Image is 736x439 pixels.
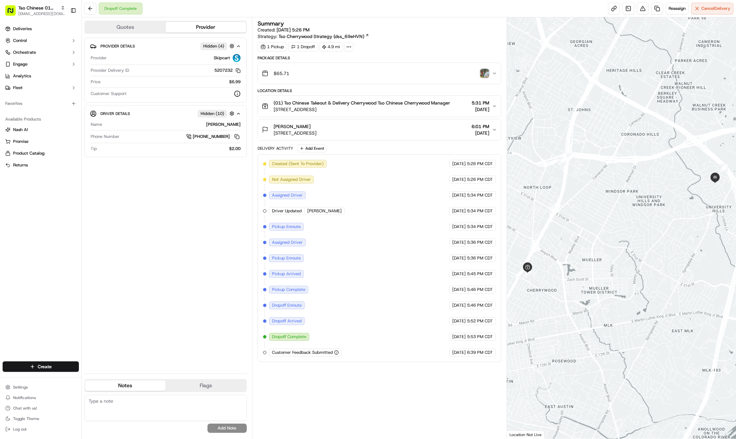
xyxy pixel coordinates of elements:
span: Engage [13,61,27,67]
span: 5:52 PM CDT [467,318,493,324]
span: Pickup Enroute [272,224,301,230]
div: 7 [566,153,575,162]
span: Promise [13,139,28,144]
button: Engage [3,59,79,69]
img: photo_proof_of_delivery image [480,69,489,78]
span: Driver Details [100,111,130,116]
button: Chat with us! [3,404,79,413]
span: [DATE] [452,302,466,308]
div: $2.00 [99,146,241,152]
div: 4.9 mi [319,42,343,51]
div: 1 Dropoff [288,42,318,51]
div: Strategy: [258,33,369,40]
button: Hidden (10) [198,109,236,118]
span: 5:26 PM CDT [467,161,493,167]
span: $6.99 [229,79,241,85]
span: Pickup Enroute [272,255,301,261]
span: (01) Tso Chinese Takeout & Delivery Cherrywood Tso Chinese Cherrywood Manager [274,100,450,106]
span: [DATE] [452,287,466,293]
span: Returns [13,162,28,168]
span: Created: [258,27,310,33]
div: Location Details [258,88,502,93]
button: Driver DetailsHidden (10) [90,108,241,119]
span: [DATE] [452,161,466,167]
a: Returns [5,162,76,168]
a: Tso Cherrywood Strategy (dss_69eHVN) [278,33,369,40]
button: Quotes [85,22,166,32]
span: [DATE] [452,224,466,230]
span: 5:34 PM CDT [467,224,493,230]
button: (01) Tso Chinese Takeout & Delivery Cherrywood Tso Chinese Cherrywood Manager[STREET_ADDRESS]5:31... [258,96,501,117]
span: 5:34 PM CDT [467,208,493,214]
a: Analytics [3,71,79,81]
button: Tso Chinese 01 Cherrywood[EMAIL_ADDRESS][DOMAIN_NAME] [3,3,68,18]
span: [DATE] [452,239,466,245]
button: Notifications [3,393,79,402]
span: 5:46 PM CDT [467,287,493,293]
span: Created (Sent To Provider) [272,161,324,167]
span: Fleet [13,85,23,91]
button: [PERSON_NAME][STREET_ADDRESS]6:01 PM[DATE] [258,119,501,140]
button: CancelDelivery [691,3,733,14]
button: Promise [3,136,79,147]
span: 5:34 PM CDT [467,192,493,198]
button: Tso Chinese 01 Cherrywood [18,5,58,11]
span: [PERSON_NAME] [274,123,311,130]
div: 6 [523,269,532,278]
div: Location Not Live [507,430,545,439]
span: Nash AI [13,127,28,133]
div: 4 [558,157,566,165]
span: Toggle Theme [13,416,39,421]
span: 5:36 PM CDT [467,239,493,245]
span: Dropoff Arrived [272,318,302,324]
a: Nash AI [5,127,76,133]
div: [PERSON_NAME] [105,122,241,127]
span: Hidden ( 10 ) [201,111,224,117]
span: Tso Cherrywood Strategy (dss_69eHVN) [278,33,364,40]
span: 5:26 PM CDT [467,177,493,182]
span: Create [38,363,52,370]
span: Product Catalog [13,150,45,156]
a: Deliveries [3,24,79,34]
span: Settings [13,385,28,390]
button: Product Catalog [3,148,79,159]
span: [DATE] [452,318,466,324]
span: Skipcart [214,55,230,61]
span: Notifications [13,395,36,400]
span: $65.71 [274,70,289,77]
button: Notes [85,380,166,391]
button: Log out [3,425,79,434]
span: [DATE] [472,130,489,136]
button: Settings [3,383,79,392]
button: Fleet [3,83,79,93]
span: [PHONE_NUMBER] [193,134,230,140]
a: Promise [5,139,76,144]
button: Provider [166,22,246,32]
span: [STREET_ADDRESS] [274,130,316,136]
div: Available Products [3,114,79,124]
button: Nash AI [3,124,79,135]
a: [PHONE_NUMBER] [186,133,241,140]
span: [DATE] 5:26 PM [277,27,310,33]
button: $65.71photo_proof_of_delivery image [258,63,501,84]
button: Flags [166,380,246,391]
button: [EMAIL_ADDRESS][DOMAIN_NAME] [18,11,65,16]
img: profile_skipcart_partner.png [233,54,241,62]
a: Product Catalog [5,150,76,156]
span: Log out [13,427,27,432]
span: Tip [91,146,97,152]
span: [DATE] [452,208,466,214]
span: Assigned Driver [272,239,303,245]
div: Package Details [258,55,502,61]
span: Assigned Driver [272,192,303,198]
span: [DATE] [452,177,466,182]
span: 5:36 PM CDT [467,255,493,261]
span: 6:01 PM [472,123,489,130]
span: Dropoff Enroute [272,302,302,308]
button: Reassign [666,3,689,14]
span: Customer Support [91,91,127,97]
button: Orchestrate [3,47,79,58]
